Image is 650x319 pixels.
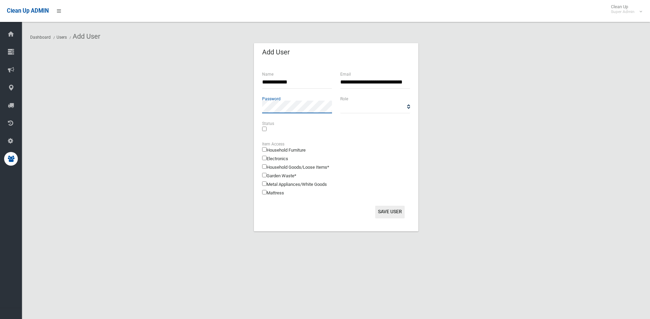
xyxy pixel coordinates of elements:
span: Clean Up ADMIN [7,8,49,14]
a: Dashboard [30,35,51,40]
span: Clean Up [608,4,641,14]
label: Status [262,120,274,127]
button: Save User [375,206,405,218]
label: Item Access [262,140,284,148]
header: Add User [254,46,298,59]
li: Add User [68,30,100,43]
small: Super Admin [611,9,635,14]
a: Users [57,35,67,40]
div: Household Furniture Electronics Household Goods/Loose Items* Garden Waste* Metal Appliances/White... [262,140,410,197]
